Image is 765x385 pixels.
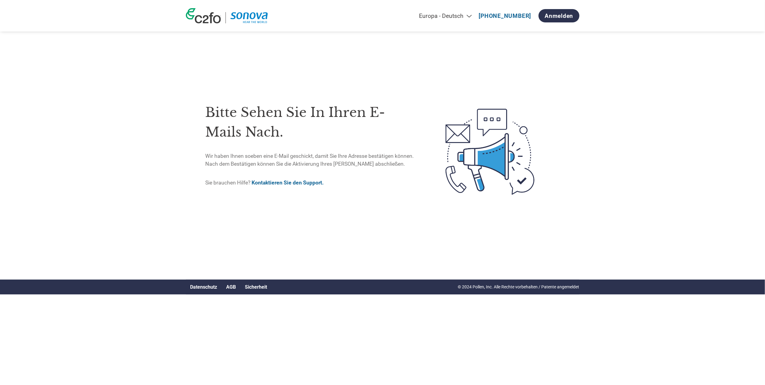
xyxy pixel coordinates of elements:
[226,284,236,290] a: AGB
[230,12,268,23] img: Sonova AG
[245,284,267,290] a: Sicherheit
[206,152,420,168] p: Wir haben Ihnen soeben eine E-Mail geschickt, damit Sie Ihre Adresse bestätigen können. Nach dem ...
[206,103,420,142] h1: Bitte sehen Sie in Ihren E-Mails nach.
[186,8,221,23] img: c2fo logo
[252,180,324,186] a: Kontaktieren Sie den Support.
[539,9,579,22] a: Anmelden
[458,284,579,290] p: © 2024 Pollen, Inc. Alle Rechte vorbehalten / Patente angemeldet
[206,179,420,187] p: Sie brauchen Hilfe?
[420,98,560,206] img: open-email
[479,12,531,19] a: [PHONE_NUMBER]
[190,284,217,290] a: Datenschutz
